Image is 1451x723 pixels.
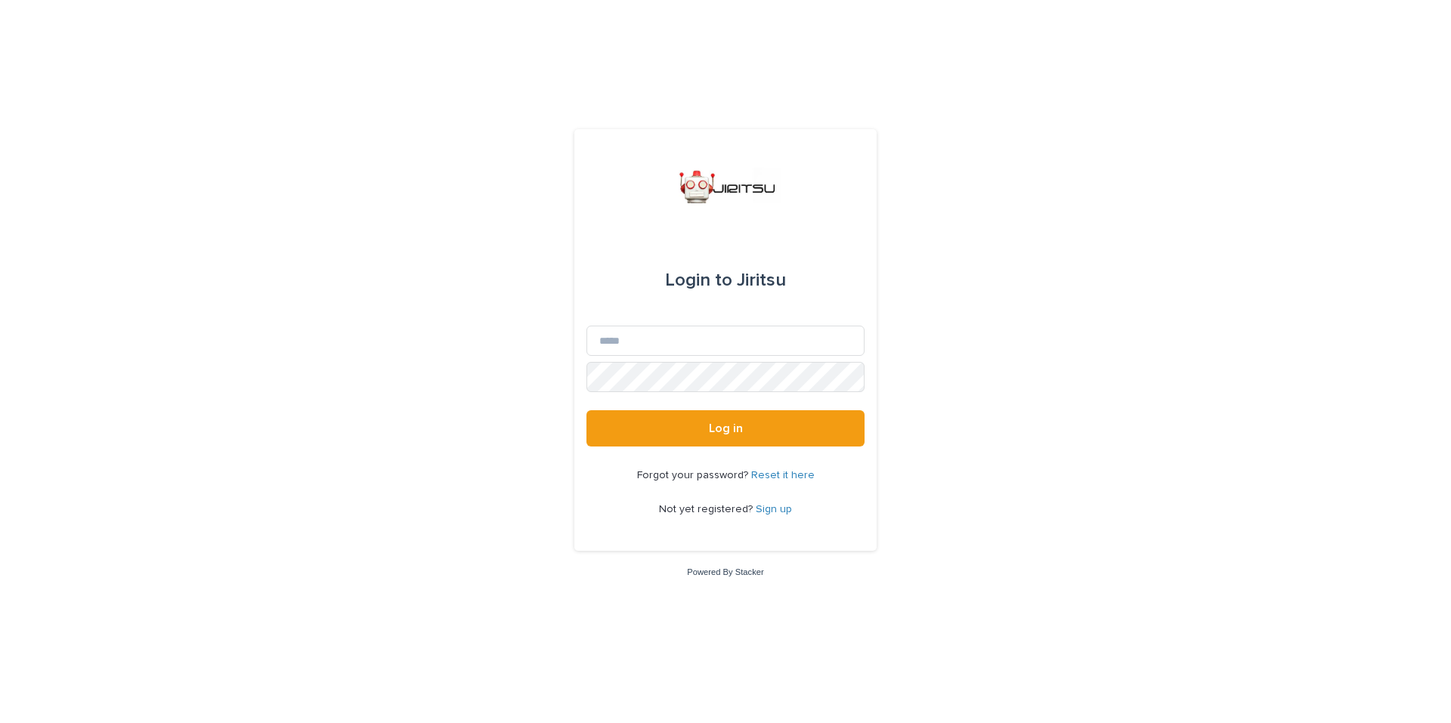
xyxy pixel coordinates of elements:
span: Log in [709,422,743,434]
span: Not yet registered? [659,504,756,514]
span: Forgot your password? [637,470,751,480]
div: Jiritsu [665,259,786,301]
img: ENLajVyORScfhjqXUiOm [670,165,781,211]
a: Sign up [756,504,792,514]
span: Login to [665,271,732,289]
a: Reset it here [751,470,815,480]
button: Log in [586,410,865,446]
a: Powered By Stacker [687,567,763,576]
